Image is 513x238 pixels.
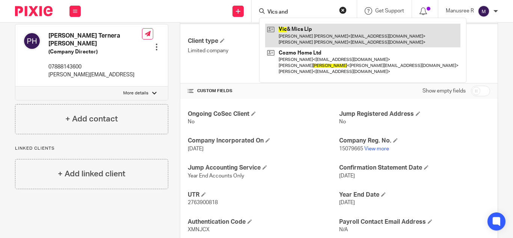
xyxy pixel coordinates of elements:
span: 2763900818 [188,200,218,205]
p: [PERSON_NAME][EMAIL_ADDRESS] [48,71,142,79]
span: [DATE] [339,173,355,179]
label: Show empty fields [422,87,466,95]
p: More details [123,90,148,96]
h4: Confirmation Statement Date [339,164,490,172]
h4: + Add linked client [58,168,125,180]
h4: CUSTOM FIELDS [188,88,339,94]
span: No [188,119,195,124]
h4: [PERSON_NAME] Ternera [PERSON_NAME] [48,32,142,48]
h4: Company Incorporated On [188,137,339,145]
h4: Jump Registered Address [339,110,490,118]
img: Pixie [15,6,53,16]
h4: Ongoing CoSec Client [188,110,339,118]
h4: Client type [188,37,339,45]
span: [DATE] [339,200,355,205]
span: N/A [339,227,348,232]
h4: Authentication Code [188,218,339,226]
p: Manusree R [446,7,474,15]
span: Get Support [375,8,404,14]
span: Year End Accounts Only [188,173,244,179]
span: 15079665 [339,146,363,152]
h4: UTR [188,191,339,199]
p: Linked clients [15,146,168,152]
p: Limited company [188,47,339,55]
h5: (Company Director) [48,48,142,56]
h4: Payroll Contact Email Address [339,218,490,226]
h4: Year End Date [339,191,490,199]
h4: Jump Accounting Service [188,164,339,172]
span: No [339,119,346,124]
button: Clear [339,6,347,14]
input: Search [267,9,334,16]
img: svg%3E [23,32,41,50]
span: XMNJCX [188,227,210,232]
p: 07888143600 [48,63,142,71]
span: [DATE] [188,146,204,152]
a: View more [364,146,389,152]
img: svg%3E [478,5,490,17]
h4: + Add contact [65,113,118,125]
h4: Company Reg. No. [339,137,490,145]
